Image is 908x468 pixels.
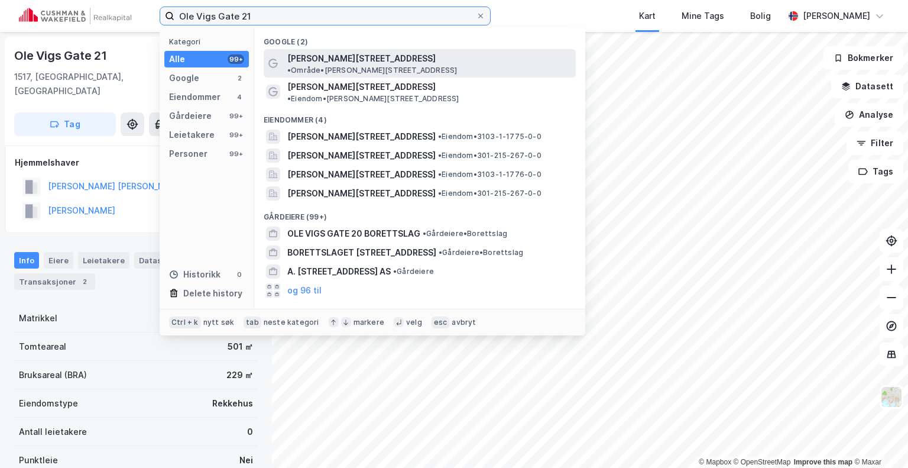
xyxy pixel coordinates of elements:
div: [PERSON_NAME] [803,9,870,23]
a: Improve this map [794,458,852,466]
div: 99+ [228,149,244,159]
span: Eiendom • 3103-1-1775-0-0 [438,132,541,141]
span: • [438,132,442,141]
span: [PERSON_NAME][STREET_ADDRESS] [287,186,436,201]
span: • [439,248,442,257]
span: Gårdeiere • Borettslag [423,229,507,238]
button: og 96 til [287,283,322,298]
span: [PERSON_NAME][STREET_ADDRESS] [287,149,436,163]
div: tab [244,317,261,328]
span: • [438,170,442,179]
div: neste kategori [264,318,319,327]
div: Mine Tags [682,9,724,23]
span: [PERSON_NAME][STREET_ADDRESS] [287,51,436,66]
div: velg [406,318,422,327]
div: Delete history [183,286,242,301]
img: Z [880,386,903,408]
span: [PERSON_NAME][STREET_ADDRESS] [287,80,436,94]
div: 2 [235,73,244,83]
div: Nei [239,453,253,467]
div: Antall leietakere [19,425,87,439]
div: Bolig [750,9,771,23]
div: nytt søk [203,318,235,327]
div: Alle [169,52,185,66]
div: Leietakere (99+) [254,300,585,321]
div: Ctrl + k [169,317,201,328]
div: 4 [235,92,244,102]
div: Eiendomstype [19,396,78,411]
div: 229 ㎡ [226,368,253,382]
div: Rekkehus [212,396,253,411]
div: Google [169,71,199,85]
span: OLE VIGS GATE 20 BORETTSLAG [287,227,420,241]
div: 1517, [GEOGRAPHIC_DATA], [GEOGRAPHIC_DATA] [14,70,206,98]
div: 0 [247,425,253,439]
span: Eiendom • 3103-1-1776-0-0 [438,170,541,179]
div: Datasett [134,252,179,269]
div: Gårdeiere [169,109,212,123]
input: Søk på adresse, matrikkel, gårdeiere, leietakere eller personer [174,7,476,25]
span: Område • [PERSON_NAME][STREET_ADDRESS] [287,66,457,75]
button: Filter [847,131,903,155]
div: Hjemmelshaver [15,156,257,170]
div: 99+ [228,111,244,121]
img: cushman-wakefield-realkapital-logo.202ea83816669bd177139c58696a8fa1.svg [19,8,131,24]
div: Google (2) [254,28,585,49]
span: • [393,267,397,276]
span: Eiendom • 301-215-267-0-0 [438,189,541,198]
div: Leietakere [169,128,215,142]
button: Tag [14,112,116,136]
span: [PERSON_NAME][STREET_ADDRESS] [287,130,436,144]
iframe: Chat Widget [849,411,908,468]
span: • [438,151,442,160]
a: Mapbox [699,458,731,466]
div: 99+ [228,54,244,64]
span: Eiendom • [PERSON_NAME][STREET_ADDRESS] [287,94,459,104]
div: Ole Vigs Gate 21 [14,46,109,65]
div: Transaksjoner [14,273,95,290]
div: markere [354,318,384,327]
div: Kategori [169,37,249,46]
span: Gårdeiere [393,267,434,276]
button: Bokmerker [823,46,903,70]
span: • [438,189,442,198]
div: Bruksareal (BRA) [19,368,87,382]
div: Kart [639,9,656,23]
div: Eiendommer (4) [254,106,585,127]
span: [PERSON_NAME][STREET_ADDRESS] [287,167,436,182]
div: 0 [235,270,244,279]
div: 501 ㎡ [228,340,253,354]
div: 2 [79,276,90,288]
span: Eiendom • 301-215-267-0-0 [438,151,541,160]
div: Eiendommer [169,90,220,104]
div: Info [14,252,39,269]
div: avbryt [452,318,476,327]
div: Kontrollprogram for chat [849,411,908,468]
span: • [287,66,291,75]
div: 99+ [228,130,244,140]
div: Leietakere [78,252,129,269]
span: • [423,229,426,238]
div: Historikk [169,267,220,282]
div: Personer [169,147,207,161]
span: BORETTSLAGET [STREET_ADDRESS] [287,246,436,260]
div: Gårdeiere (99+) [254,203,585,224]
div: esc [432,317,450,328]
span: Gårdeiere • Borettslag [439,248,523,257]
span: A. [STREET_ADDRESS] AS [287,264,391,279]
div: Punktleie [19,453,58,467]
button: Tags [848,160,903,183]
button: Datasett [831,75,903,98]
span: • [287,94,291,103]
div: Matrikkel [19,311,57,325]
div: Eiere [44,252,73,269]
div: Tomteareal [19,340,66,354]
button: Analyse [835,103,903,127]
a: OpenStreetMap [734,458,791,466]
